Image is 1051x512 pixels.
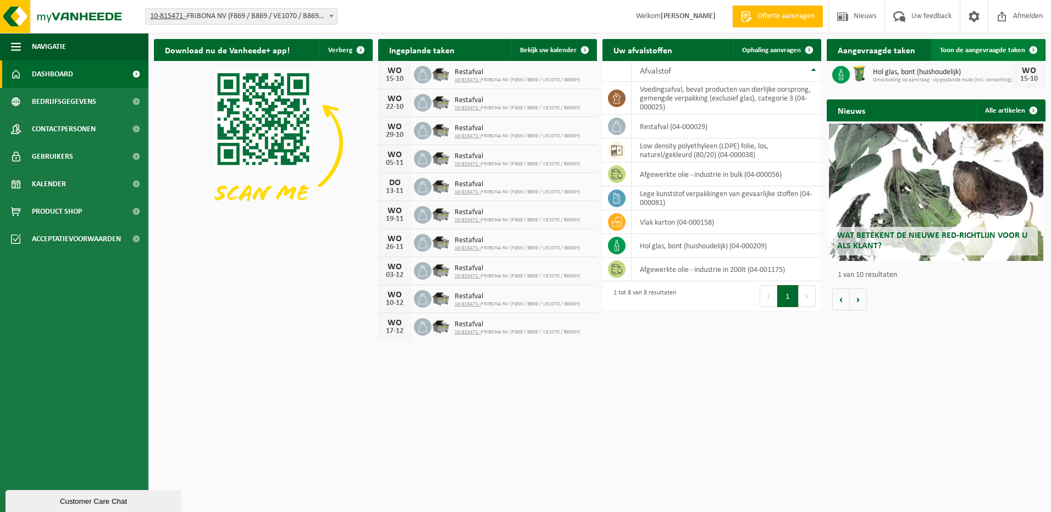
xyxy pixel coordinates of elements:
[384,75,406,83] div: 15-10
[608,284,676,308] div: 1 tot 8 van 8 resultaten
[32,88,96,115] span: Bedrijfsgegevens
[799,285,816,307] button: Next
[832,288,850,310] button: Vorige
[760,285,777,307] button: Previous
[520,47,577,54] span: Bekijk uw kalender
[455,133,481,139] tcxspan: Call 10-815471 - via 3CX
[5,488,184,512] iframe: chat widget
[837,231,1027,251] span: Wat betekent de nieuwe RED-richtlijn voor u als klant?
[838,271,1040,279] p: 1 van 10 resultaten
[432,316,450,335] img: WB-5000-GAL-GY-01
[384,179,406,187] div: DO
[328,47,352,54] span: Verberg
[432,288,450,307] img: WB-5000-GAL-GY-01
[455,264,580,273] span: Restafval
[455,180,580,189] span: Restafval
[742,47,801,54] span: Ophaling aanvragen
[632,210,821,234] td: vlak karton (04-000158)
[432,120,450,139] img: WB-5000-GAL-GY-01
[827,99,876,121] h2: Nieuws
[1018,66,1040,75] div: WO
[455,124,580,133] span: Restafval
[32,60,73,88] span: Dashboard
[455,77,481,83] tcxspan: Call 10-815471 - via 3CX
[384,271,406,279] div: 03-12
[32,115,96,143] span: Contactpersonen
[976,99,1044,121] a: Alle artikelen
[32,225,121,253] span: Acceptatievoorwaarden
[732,5,823,27] a: Offerte aanvragen
[850,64,869,83] img: WB-0240-HPE-GN-50
[384,207,406,215] div: WO
[455,217,580,224] span: FRIBONA NV (F869 / B869 / VE1070 / B869H)
[432,64,450,83] img: WB-5000-GAL-GY-01
[455,329,580,336] span: FRIBONA NV (F869 / B869 / VE1070 / B869H)
[632,258,821,281] td: afgewerkte olie - industrie in 200lt (04-001175)
[384,159,406,167] div: 05-11
[455,77,580,84] span: FRIBONA NV (F869 / B869 / VE1070 / B869H)
[777,285,799,307] button: 1
[384,263,406,271] div: WO
[384,103,406,111] div: 22-10
[384,235,406,243] div: WO
[154,61,373,225] img: Download de VHEPlus App
[455,96,580,105] span: Restafval
[384,327,406,335] div: 17-12
[755,11,817,22] span: Offerte aanvragen
[632,163,821,186] td: afgewerkte olie - industrie in bulk (04-000056)
[384,123,406,131] div: WO
[145,8,338,25] span: 10-815471 - FRIBONA NV (F869 / B869 / VE1070 / B869H) - OOSTKAMP
[632,138,821,163] td: low density polyethyleen (LDPE) folie, los, naturel/gekleurd (80/20) (04-000038)
[384,151,406,159] div: WO
[873,68,1013,77] span: Hol glas, bont (huishoudelijk)
[455,292,580,301] span: Restafval
[455,105,580,112] span: FRIBONA NV (F869 / B869 / VE1070 / B869H)
[455,189,580,196] span: FRIBONA NV (F869 / B869 / VE1070 / B869H)
[632,186,821,210] td: lege kunststof verpakkingen van gevaarlijke stoffen (04-000081)
[455,245,481,251] tcxspan: Call 10-815471 - via 3CX
[873,77,1013,84] span: Omwisseling op aanvraag - op geplande route (incl. verwerking)
[146,9,337,24] span: 10-815471 - FRIBONA NV (F869 / B869 / VE1070 / B869H) - OOSTKAMP
[632,82,821,115] td: voedingsafval, bevat producten van dierlijke oorsprong, gemengde verpakking (exclusief glas), cat...
[455,320,580,329] span: Restafval
[384,131,406,139] div: 29-10
[829,124,1043,261] a: Wat betekent de nieuwe RED-richtlijn voor u als klant?
[378,39,466,60] h2: Ingeplande taken
[455,161,580,168] span: FRIBONA NV (F869 / B869 / VE1070 / B869H)
[384,299,406,307] div: 10-12
[384,243,406,251] div: 26-11
[432,92,450,111] img: WB-5000-GAL-GY-01
[384,94,406,103] div: WO
[432,176,450,195] img: WB-5000-GAL-GY-01
[640,67,671,76] span: Afvalstof
[455,245,580,252] span: FRIBONA NV (F869 / B869 / VE1070 / B869H)
[384,291,406,299] div: WO
[150,12,187,20] tcxspan: Call 10-815471 - via 3CX
[661,12,716,20] strong: [PERSON_NAME]
[455,217,481,223] tcxspan: Call 10-815471 - via 3CX
[455,329,481,335] tcxspan: Call 10-815471 - via 3CX
[432,204,450,223] img: WB-5000-GAL-GY-01
[455,236,580,245] span: Restafval
[384,66,406,75] div: WO
[32,143,73,170] span: Gebruikers
[32,33,66,60] span: Navigatie
[432,260,450,279] img: WB-5000-GAL-GY-01
[632,115,821,138] td: restafval (04-000029)
[32,198,82,225] span: Product Shop
[455,273,481,279] tcxspan: Call 10-815471 - via 3CX
[154,39,301,60] h2: Download nu de Vanheede+ app!
[319,39,372,61] button: Verberg
[384,187,406,195] div: 13-11
[511,39,596,61] a: Bekijk uw kalender
[602,39,683,60] h2: Uw afvalstoffen
[632,234,821,258] td: hol glas, bont (huishoudelijk) (04-000209)
[455,301,481,307] tcxspan: Call 10-815471 - via 3CX
[32,170,66,198] span: Kalender
[455,68,580,77] span: Restafval
[455,152,580,161] span: Restafval
[455,161,481,167] tcxspan: Call 10-815471 - via 3CX
[455,273,580,280] span: FRIBONA NV (F869 / B869 / VE1070 / B869H)
[384,215,406,223] div: 19-11
[432,148,450,167] img: WB-5000-GAL-GY-01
